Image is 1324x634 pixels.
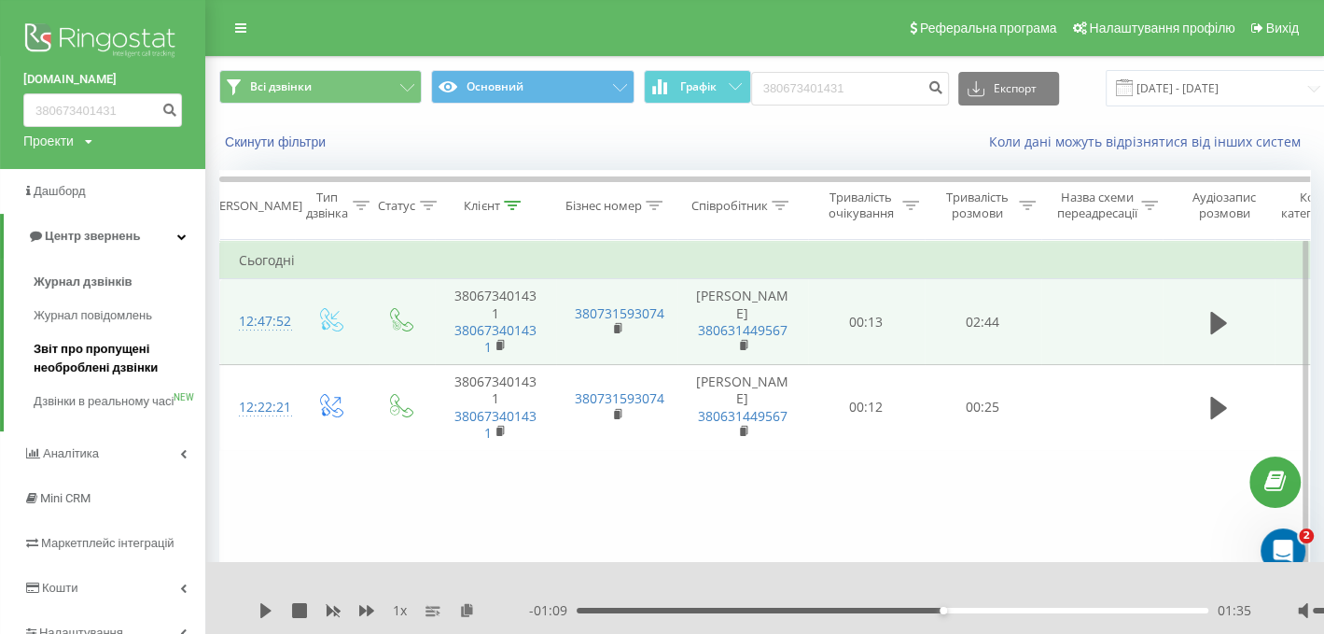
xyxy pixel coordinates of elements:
span: Дзвінки в реальному часі [34,392,174,411]
span: Графік [680,80,717,93]
div: Тривалість розмови [941,190,1014,221]
span: Реферальна програма [920,21,1057,35]
div: Аудіозапис розмови [1178,190,1269,221]
span: Журнал дзвінків [34,273,132,291]
td: [PERSON_NAME] [677,279,808,365]
a: Коли дані можуть відрізнятися вiд інших систем [989,133,1310,150]
span: Дашборд [34,184,86,198]
a: Дзвінки в реальному часіNEW [34,385,205,418]
span: Mini CRM [40,491,91,505]
a: Центр звернень [4,214,205,259]
span: Вихід [1266,21,1299,35]
div: Проекти [23,132,74,150]
div: Тривалість очікування [824,190,898,221]
span: - 01:09 [529,601,577,620]
div: Тип дзвінка [306,190,348,221]
td: 380673401431 [435,365,556,451]
a: 380731593074 [575,304,664,322]
div: [PERSON_NAME] [208,198,302,214]
a: [DOMAIN_NAME] [23,70,182,89]
div: Accessibility label [940,607,947,614]
div: Клієнт [464,198,499,214]
span: Центр звернень [45,229,140,243]
button: Експорт [958,72,1059,106]
div: Бізнес номер [564,198,641,214]
div: 12:47:52 [239,303,276,340]
a: Звіт про пропущені необроблені дзвінки [34,332,205,385]
button: Основний [431,70,634,104]
span: Звіт про пропущені необроблені дзвінки [34,340,196,377]
span: Всі дзвінки [250,79,312,94]
button: Графік [644,70,751,104]
td: [PERSON_NAME] [677,365,808,451]
div: Співробітник [690,198,767,214]
td: 00:12 [808,365,925,451]
button: Скинути фільтри [219,134,335,150]
span: 1 x [393,601,407,620]
a: 380731593074 [575,389,664,407]
input: Пошук за номером [23,93,182,127]
span: Маркетплейс інтеграцій [41,536,174,550]
a: 380631449567 [698,321,787,339]
span: Аналiтика [43,446,99,460]
span: 01:35 [1218,601,1251,620]
a: 380673401431 [454,407,537,442]
div: Назва схеми переадресації [1056,190,1136,221]
span: Налаштування профілю [1089,21,1234,35]
a: 380673401431 [454,321,537,356]
iframe: Intercom live chat [1261,528,1305,573]
td: 00:25 [925,365,1041,451]
span: 2 [1299,528,1314,543]
button: Всі дзвінки [219,70,422,104]
input: Пошук за номером [751,72,949,106]
a: 380631449567 [698,407,787,425]
span: Кошти [42,581,77,595]
a: Журнал дзвінків [34,265,205,299]
div: Статус [378,198,415,214]
a: Журнал повідомлень [34,299,205,332]
div: 12:22:21 [239,389,276,426]
td: 02:44 [925,279,1041,365]
img: Ringostat logo [23,19,182,65]
td: 380673401431 [435,279,556,365]
td: 00:13 [808,279,925,365]
span: Журнал повідомлень [34,306,152,325]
